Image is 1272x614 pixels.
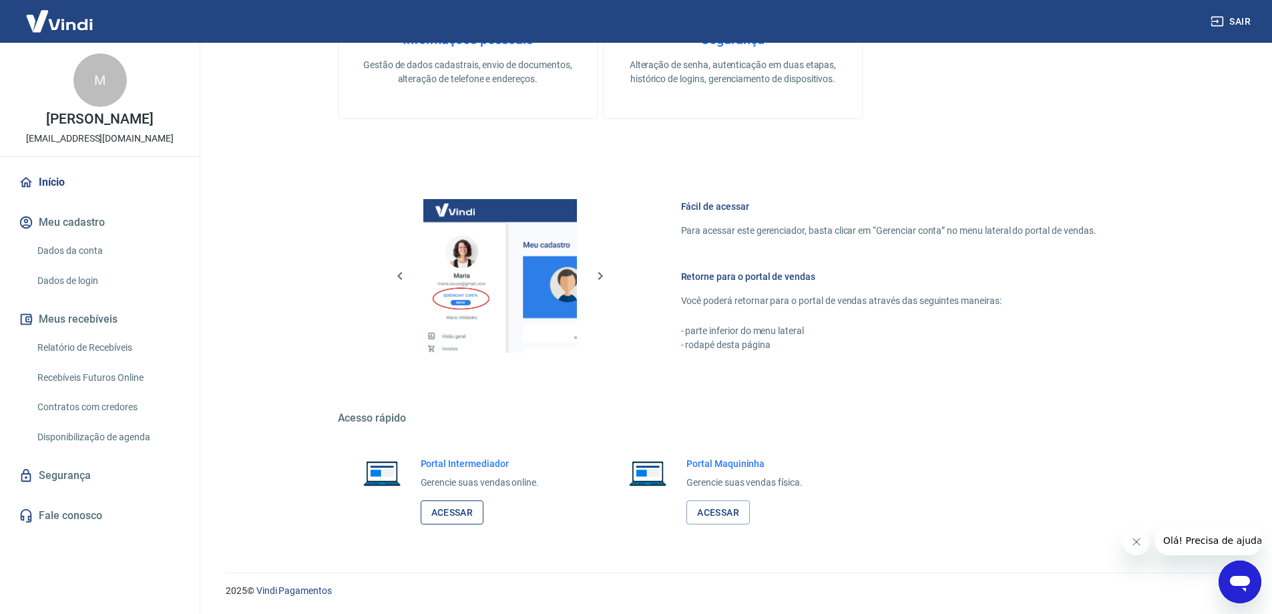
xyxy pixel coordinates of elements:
[32,424,184,451] a: Disponibilização de agenda
[423,199,577,353] img: Imagem da dashboard mostrando o botão de gerenciar conta na sidebar no lado esquerdo
[681,338,1096,352] p: - rodapé desta página
[681,224,1096,238] p: Para acessar este gerenciador, basta clicar em “Gerenciar conta” no menu lateral do portal de ven...
[421,476,540,490] p: Gerencie suas vendas online.
[73,53,127,107] div: M
[421,500,484,525] a: Acessar
[625,58,841,86] p: Alteração de senha, autenticação em duas etapas, histórico de logins, gerenciamento de dispositivos.
[686,476,803,490] p: Gerencie suas vendas física.
[338,412,1128,425] h5: Acesso rápido
[681,270,1096,283] h6: Retorne para o portal de vendas
[686,500,750,525] a: Acessar
[46,112,153,126] p: [PERSON_NAME]
[421,457,540,470] h6: Portal Intermediador
[360,58,576,86] p: Gestão de dados cadastrais, envio de documentos, alteração de telefone e endereços.
[1219,561,1261,603] iframe: Botão para abrir a janela de mensagens
[256,585,332,596] a: Vindi Pagamentos
[354,457,410,489] img: Imagem de um notebook aberto
[32,364,184,392] a: Recebíveis Futuros Online
[681,324,1096,338] p: - parte inferior do menu lateral
[16,461,184,490] a: Segurança
[8,9,112,20] span: Olá! Precisa de ajuda?
[681,294,1096,308] p: Você poderá retornar para o portal de vendas através das seguintes maneiras:
[16,168,184,197] a: Início
[1123,528,1150,555] iframe: Fechar mensagem
[26,132,174,146] p: [EMAIL_ADDRESS][DOMAIN_NAME]
[16,501,184,530] a: Fale conosco
[1155,526,1261,555] iframe: Mensagem da empresa
[620,457,676,489] img: Imagem de um notebook aberto
[32,237,184,265] a: Dados da conta
[16,305,184,334] button: Meus recebíveis
[226,584,1240,598] p: 2025 ©
[16,1,103,41] img: Vindi
[1208,9,1256,34] button: Sair
[32,334,184,361] a: Relatório de Recebíveis
[686,457,803,470] h6: Portal Maquininha
[32,267,184,295] a: Dados de login
[681,200,1096,213] h6: Fácil de acessar
[16,208,184,237] button: Meu cadastro
[32,394,184,421] a: Contratos com credores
